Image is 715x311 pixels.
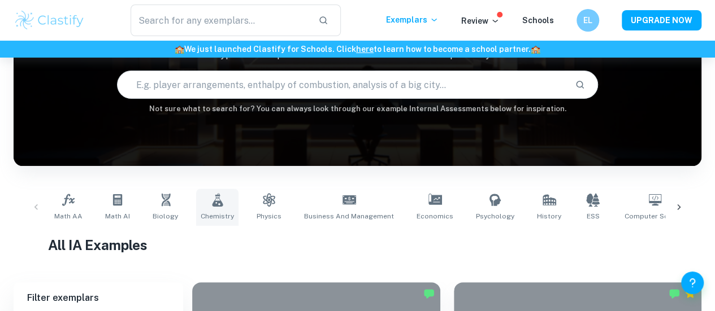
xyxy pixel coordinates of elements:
button: Help and Feedback [681,271,704,294]
input: Search for any exemplars... [131,5,309,36]
span: Psychology [476,211,514,221]
input: E.g. player arrangements, enthalpy of combustion, analysis of a big city... [118,69,566,100]
h6: EL [582,14,595,27]
span: 🏫 [531,45,540,54]
img: Marked [423,288,435,299]
span: Computer Science [625,211,686,221]
span: History [537,211,561,221]
h1: All IA Examples [48,235,667,255]
span: Physics [257,211,281,221]
button: Search [570,75,590,94]
span: Math AA [54,211,83,221]
div: Premium [684,288,696,299]
img: Marked [669,288,680,299]
img: Clastify logo [14,9,85,32]
span: Math AI [105,211,130,221]
button: EL [577,9,599,32]
a: Schools [522,16,554,25]
p: Exemplars [386,14,439,26]
span: Biology [153,211,178,221]
span: 🏫 [175,45,184,54]
a: here [356,45,374,54]
span: Chemistry [201,211,234,221]
span: Business and Management [304,211,394,221]
h6: Not sure what to search for? You can always look through our example Internal Assessments below f... [14,103,701,115]
p: Review [461,15,500,27]
h6: We just launched Clastify for Schools. Click to learn how to become a school partner. [2,43,713,55]
button: UPGRADE NOW [622,10,701,30]
span: Economics [417,211,453,221]
span: ESS [587,211,600,221]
